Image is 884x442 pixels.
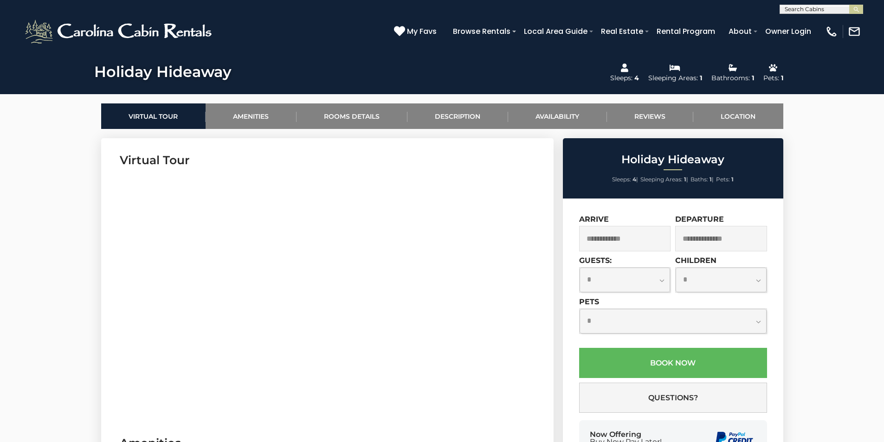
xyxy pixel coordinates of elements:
[579,348,767,378] button: Book Now
[640,173,688,186] li: |
[640,176,683,183] span: Sleeping Areas:
[716,176,730,183] span: Pets:
[508,103,607,129] a: Availability
[448,23,515,39] a: Browse Rentals
[23,18,216,45] img: White-1-2.png
[825,25,838,38] img: phone-regular-white.png
[101,103,206,129] a: Virtual Tour
[519,23,592,39] a: Local Area Guide
[675,256,716,265] label: Children
[848,25,861,38] img: mail-regular-white.png
[120,152,535,168] h3: Virtual Tour
[579,297,599,306] label: Pets
[297,103,407,129] a: Rooms Details
[731,176,734,183] strong: 1
[206,103,297,129] a: Amenities
[407,26,437,37] span: My Favs
[607,103,693,129] a: Reviews
[690,176,708,183] span: Baths:
[579,383,767,413] button: Questions?
[684,176,686,183] strong: 1
[675,215,724,224] label: Departure
[693,103,783,129] a: Location
[612,173,638,186] li: |
[761,23,816,39] a: Owner Login
[565,154,781,166] h2: Holiday Hideaway
[394,26,439,38] a: My Favs
[690,173,714,186] li: |
[710,176,712,183] strong: 1
[579,256,612,265] label: Guests:
[724,23,756,39] a: About
[596,23,648,39] a: Real Estate
[632,176,636,183] strong: 4
[652,23,720,39] a: Rental Program
[579,215,609,224] label: Arrive
[407,103,508,129] a: Description
[612,176,631,183] span: Sleeps:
